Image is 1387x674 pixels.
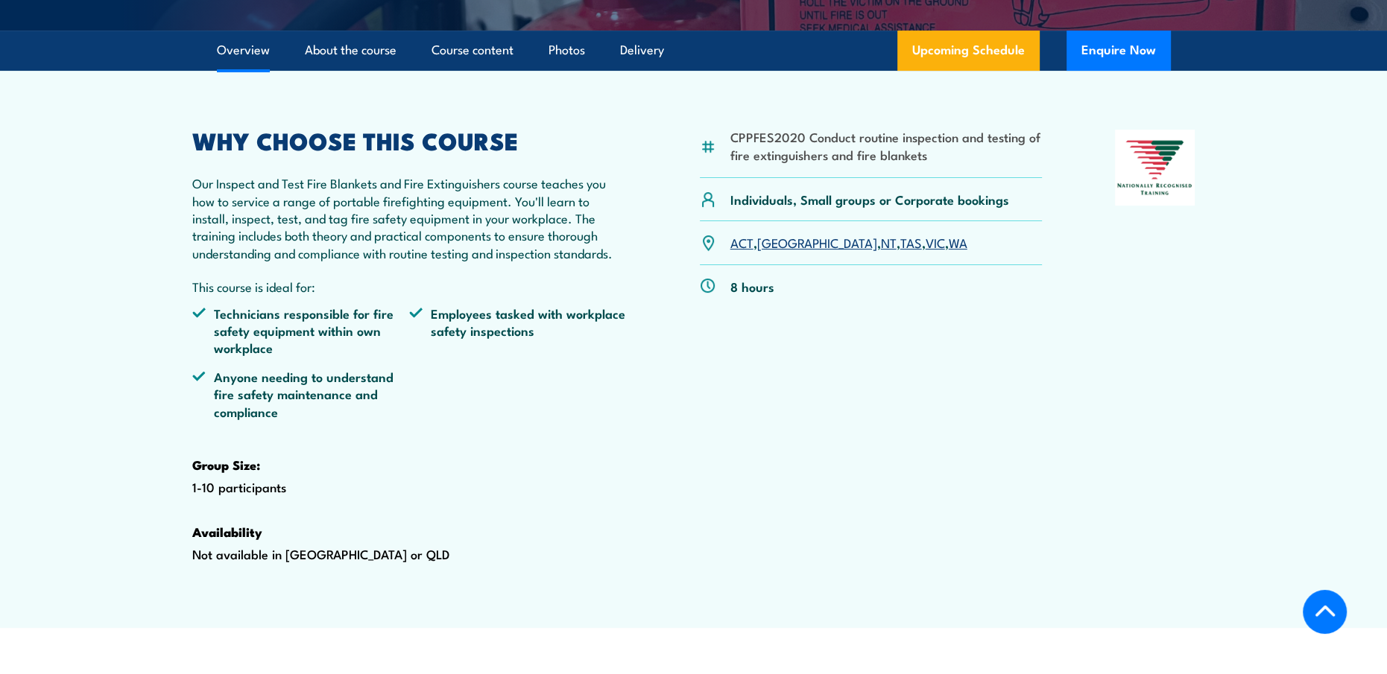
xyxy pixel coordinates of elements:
[897,31,1040,71] a: Upcoming Schedule
[949,233,967,251] a: WA
[192,278,628,295] p: This course is ideal for:
[881,233,897,251] a: NT
[192,130,628,150] h2: WHY CHOOSE THIS COURSE
[757,233,877,251] a: [GEOGRAPHIC_DATA]
[1115,130,1195,206] img: Nationally Recognised Training logo.
[730,191,1009,208] p: Individuals, Small groups or Corporate bookings
[1067,31,1171,71] button: Enquire Now
[192,130,628,610] div: 1-10 participants Not available in [GEOGRAPHIC_DATA] or QLD
[432,31,514,70] a: Course content
[900,233,922,251] a: TAS
[192,368,410,420] li: Anyone needing to understand fire safety maintenance and compliance
[549,31,585,70] a: Photos
[192,522,262,541] strong: Availability
[192,174,628,261] p: Our Inspect and Test Fire Blankets and Fire Extinguishers course teaches you how to service a ran...
[217,31,270,70] a: Overview
[730,128,1043,163] li: CPPFES2020 Conduct routine inspection and testing of fire extinguishers and fire blankets
[730,234,967,251] p: , , , , ,
[192,455,260,474] strong: Group Size:
[730,278,774,295] p: 8 hours
[620,31,664,70] a: Delivery
[730,233,753,251] a: ACT
[192,305,410,357] li: Technicians responsible for fire safety equipment within own workplace
[409,305,627,357] li: Employees tasked with workplace safety inspections
[926,233,945,251] a: VIC
[305,31,396,70] a: About the course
